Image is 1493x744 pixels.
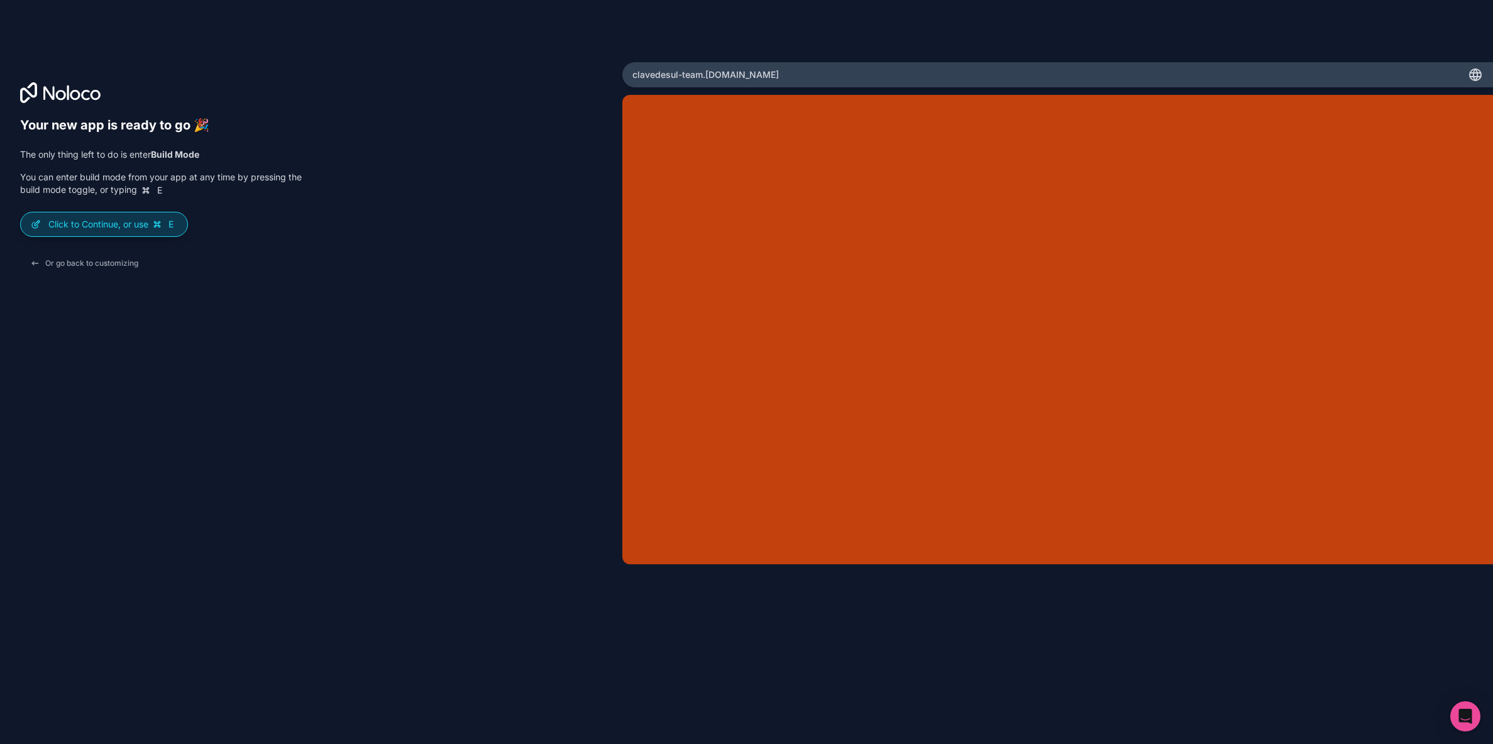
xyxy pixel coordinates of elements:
[20,118,302,133] h6: Your new app is ready to go 🎉
[20,252,148,275] button: Or go back to customizing
[622,95,1493,565] iframe: App Preview
[632,68,779,81] span: clavedesul-team .[DOMAIN_NAME]
[155,185,165,195] span: E
[20,148,302,161] p: The only thing left to do is enter
[1450,701,1480,731] div: Open Intercom Messenger
[166,219,176,229] span: E
[48,218,177,231] p: Click to Continue, or use
[20,171,302,197] p: You can enter build mode from your app at any time by pressing the build mode toggle, or typing
[151,149,199,160] strong: Build Mode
